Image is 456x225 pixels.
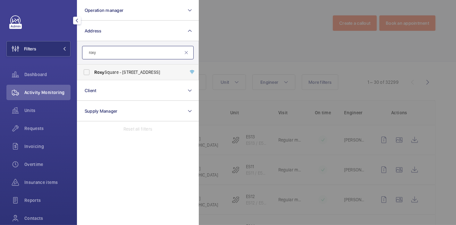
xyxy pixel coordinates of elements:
[24,71,71,78] span: Dashboard
[24,46,36,52] span: Filters
[24,215,71,221] span: Contacts
[6,41,71,56] button: Filters
[24,161,71,168] span: Overtime
[24,179,71,186] span: Insurance items
[24,197,71,203] span: Reports
[24,89,71,96] span: Activity Monitoring
[24,143,71,150] span: Invoicing
[24,107,71,114] span: Units
[24,125,71,132] span: Requests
